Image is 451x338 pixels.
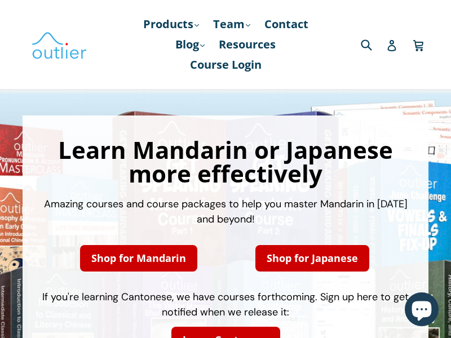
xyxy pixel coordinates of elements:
span: Amazing courses and course packages to help you master Mandarin in [DATE] and beyond! [44,197,408,226]
input: Search [358,33,389,56]
a: Shop for Mandarin [80,245,197,272]
a: Course Login [184,55,267,75]
a: Products [138,14,205,34]
a: Resources [213,34,281,55]
a: Contact [259,14,314,34]
inbox-online-store-chat: Shopify online store chat [401,292,442,329]
img: Outlier Linguistics [31,28,87,61]
span: If you're learning Cantonese, we have courses forthcoming. Sign up here to get notified when we r... [42,290,409,319]
a: Blog [170,34,210,55]
a: Team [207,14,256,34]
h1: Learn Mandarin or Japanese more effectively [34,138,417,185]
a: Shop for Japanese [255,245,369,272]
